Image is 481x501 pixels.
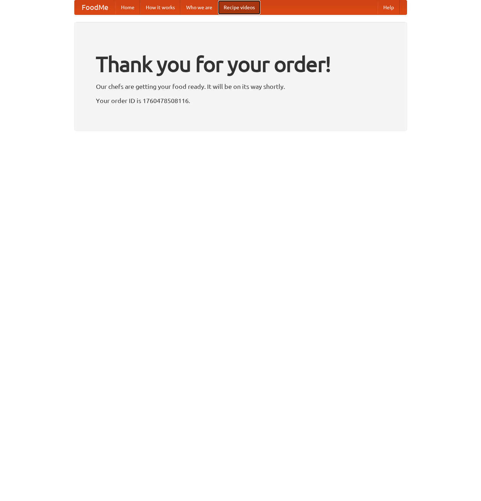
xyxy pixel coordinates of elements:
[181,0,218,15] a: Who we are
[218,0,260,15] a: Recipe videos
[96,95,385,106] p: Your order ID is 1760478508116.
[140,0,181,15] a: How it works
[96,81,385,92] p: Our chefs are getting your food ready. It will be on its way shortly.
[75,0,115,15] a: FoodMe
[96,47,385,81] h1: Thank you for your order!
[378,0,400,15] a: Help
[115,0,140,15] a: Home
